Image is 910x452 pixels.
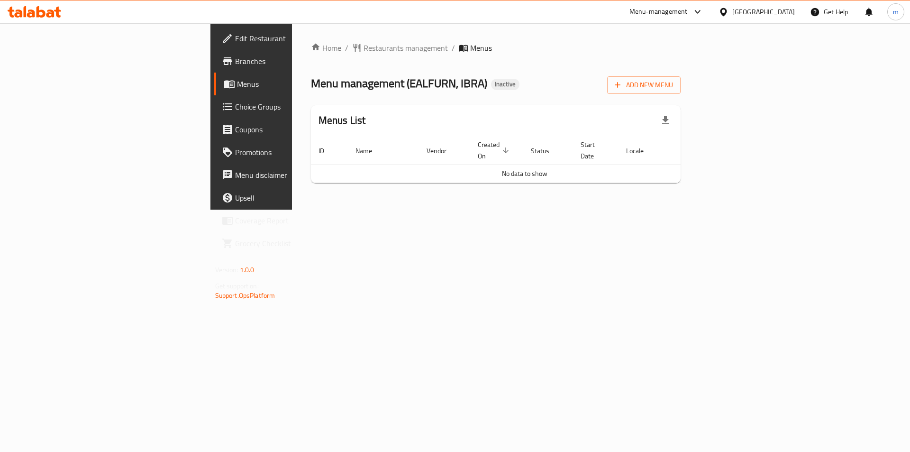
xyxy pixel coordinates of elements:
[214,164,363,186] a: Menu disclaimer
[215,289,275,302] a: Support.OpsPlatform
[235,238,355,249] span: Grocery Checklist
[427,145,459,157] span: Vendor
[240,264,255,276] span: 1.0.0
[235,169,355,181] span: Menu disclaimer
[214,118,363,141] a: Coupons
[352,42,448,54] a: Restaurants management
[491,80,519,88] span: Inactive
[235,124,355,135] span: Coupons
[235,192,355,203] span: Upsell
[214,27,363,50] a: Edit Restaurant
[214,50,363,73] a: Branches
[235,101,355,112] span: Choice Groups
[214,232,363,255] a: Grocery Checklist
[311,42,681,54] nav: breadcrumb
[626,145,656,157] span: Locale
[235,215,355,226] span: Coverage Report
[478,139,512,162] span: Created On
[214,141,363,164] a: Promotions
[215,264,238,276] span: Version:
[470,42,492,54] span: Menus
[355,145,384,157] span: Name
[581,139,607,162] span: Start Date
[893,7,899,17] span: m
[214,73,363,95] a: Menus
[615,79,673,91] span: Add New Menu
[214,209,363,232] a: Coverage Report
[237,78,355,90] span: Menus
[452,42,455,54] li: /
[214,95,363,118] a: Choice Groups
[607,76,681,94] button: Add New Menu
[732,7,795,17] div: [GEOGRAPHIC_DATA]
[235,33,355,44] span: Edit Restaurant
[502,167,547,180] span: No data to show
[667,136,738,165] th: Actions
[235,55,355,67] span: Branches
[311,136,738,183] table: enhanced table
[215,280,259,292] span: Get support on:
[654,109,677,132] div: Export file
[491,79,519,90] div: Inactive
[364,42,448,54] span: Restaurants management
[214,186,363,209] a: Upsell
[531,145,562,157] span: Status
[629,6,688,18] div: Menu-management
[318,145,337,157] span: ID
[318,113,366,128] h2: Menus List
[235,147,355,158] span: Promotions
[311,73,487,94] span: Menu management ( EALFURN, IBRA )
